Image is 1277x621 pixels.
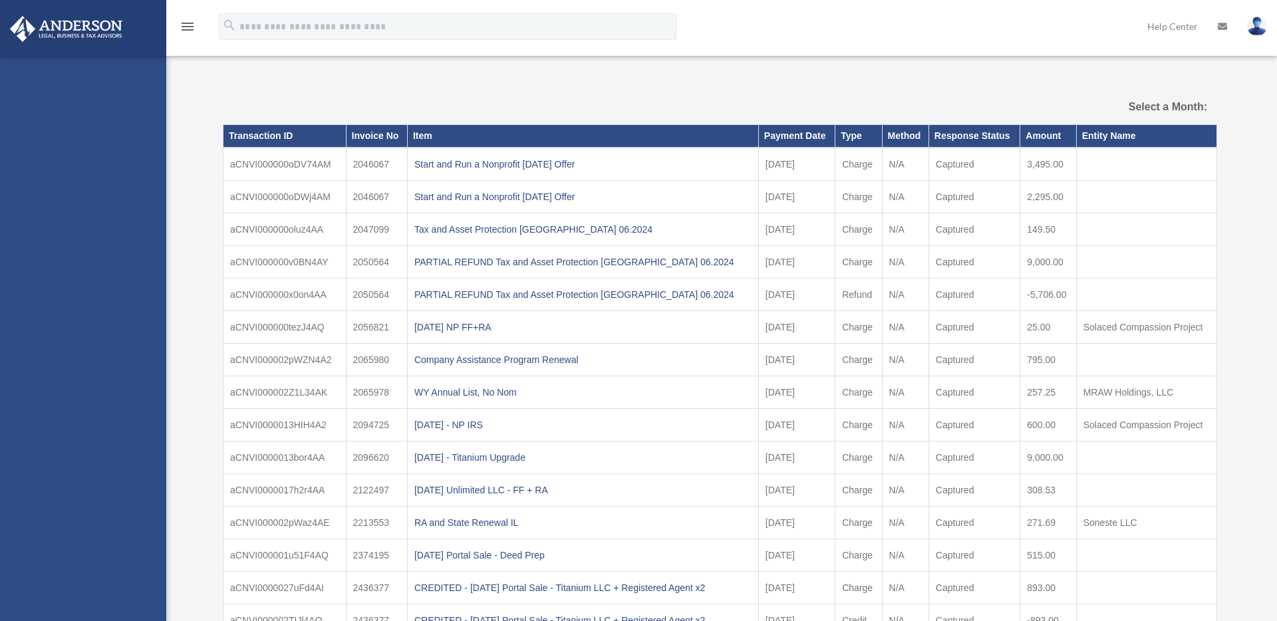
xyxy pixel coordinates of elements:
[1020,213,1076,246] td: 149.50
[222,18,237,33] i: search
[223,181,347,213] td: aCNVI000000oDWj4AM
[6,16,126,42] img: Anderson Advisors Platinum Portal
[758,409,835,441] td: [DATE]
[1020,507,1076,539] td: 271.69
[1020,279,1076,311] td: -5,706.00
[758,246,835,279] td: [DATE]
[882,279,928,311] td: N/A
[1020,376,1076,409] td: 257.25
[835,376,882,409] td: Charge
[882,311,928,344] td: N/A
[346,181,407,213] td: 2046067
[758,507,835,539] td: [DATE]
[1247,17,1267,36] img: User Pic
[223,539,347,572] td: aCNVI000001u51F4AQ
[928,376,1020,409] td: Captured
[928,311,1020,344] td: Captured
[346,441,407,474] td: 2096620
[1020,311,1076,344] td: 25.00
[835,246,882,279] td: Charge
[346,376,407,409] td: 2065978
[928,344,1020,376] td: Captured
[928,507,1020,539] td: Captured
[835,213,882,246] td: Charge
[346,344,407,376] td: 2065980
[835,279,882,311] td: Refund
[928,181,1020,213] td: Captured
[882,148,928,181] td: N/A
[223,474,347,507] td: aCNVI0000017h2r4AA
[1076,507,1216,539] td: Soneste LLC
[928,441,1020,474] td: Captured
[1020,246,1076,279] td: 9,000.00
[414,416,752,434] div: [DATE] - NP IRS
[1076,125,1216,148] th: Entity Name
[407,125,758,148] th: Item
[346,125,407,148] th: Invoice No
[928,474,1020,507] td: Captured
[346,246,407,279] td: 2050564
[1020,181,1076,213] td: 2,295.00
[223,148,347,181] td: aCNVI000000oDV74AM
[928,572,1020,604] td: Captured
[223,409,347,441] td: aCNVI0000013HIH4A2
[882,213,928,246] td: N/A
[835,311,882,344] td: Charge
[414,513,752,532] div: RA and State Renewal IL
[414,285,752,304] div: PARTIAL REFUND Tax and Asset Protection [GEOGRAPHIC_DATA] 06.2024
[346,409,407,441] td: 2094725
[928,279,1020,311] td: Captured
[835,181,882,213] td: Charge
[835,572,882,604] td: Charge
[835,507,882,539] td: Charge
[414,481,752,499] div: [DATE] Unlimited LLC - FF + RA
[1020,148,1076,181] td: 3,495.00
[1020,409,1076,441] td: 600.00
[758,376,835,409] td: [DATE]
[414,383,752,402] div: WY Annual List, No Nom
[223,572,347,604] td: aCNVI0000027uFd4AI
[758,279,835,311] td: [DATE]
[346,213,407,246] td: 2047099
[223,246,347,279] td: aCNVI000000v0BN4AY
[1020,474,1076,507] td: 308.53
[882,181,928,213] td: N/A
[414,220,752,239] div: Tax and Asset Protection [GEOGRAPHIC_DATA] 06.2024
[346,474,407,507] td: 2122497
[882,474,928,507] td: N/A
[835,539,882,572] td: Charge
[882,376,928,409] td: N/A
[1076,376,1216,409] td: MRAW Holdings, LLC
[835,344,882,376] td: Charge
[1020,125,1076,148] th: Amount
[223,376,347,409] td: aCNVI000002Z1L34AK
[414,155,752,174] div: Start and Run a Nonprofit [DATE] Offer
[180,19,196,35] i: menu
[223,125,347,148] th: Transaction ID
[758,148,835,181] td: [DATE]
[346,539,407,572] td: 2374195
[835,148,882,181] td: Charge
[223,441,347,474] td: aCNVI0000013bor4AA
[835,125,882,148] th: Type
[414,448,752,467] div: [DATE] - Titanium Upgrade
[758,474,835,507] td: [DATE]
[223,344,347,376] td: aCNVI000002pWZN4A2
[758,539,835,572] td: [DATE]
[882,125,928,148] th: Method
[223,213,347,246] td: aCNVI000000oluz4AA
[882,539,928,572] td: N/A
[1076,409,1216,441] td: Solaced Compassion Project
[1020,344,1076,376] td: 795.00
[882,572,928,604] td: N/A
[882,507,928,539] td: N/A
[1020,539,1076,572] td: 515.00
[414,253,752,271] div: PARTIAL REFUND Tax and Asset Protection [GEOGRAPHIC_DATA] 06.2024
[414,350,752,369] div: Company Assistance Program Renewal
[346,311,407,344] td: 2056821
[346,279,407,311] td: 2050564
[758,311,835,344] td: [DATE]
[835,409,882,441] td: Charge
[882,409,928,441] td: N/A
[1076,311,1216,344] td: Solaced Compassion Project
